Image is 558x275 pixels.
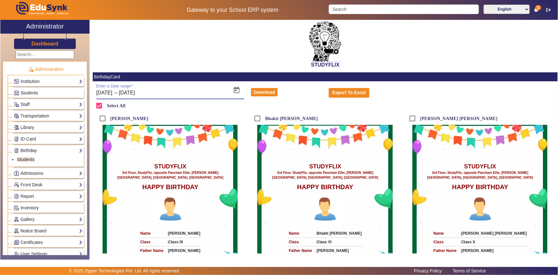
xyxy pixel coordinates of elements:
[114,89,117,97] span: –
[314,246,363,255] td: :
[14,204,83,212] a: Inventory
[419,116,498,121] label: [PERSON_NAME] [PERSON_NAME]
[425,170,535,180] p: 3rd Floor, StudyFlix, opposite Pancham Elite, [PERSON_NAME][GEOGRAPHIC_DATA], [GEOGRAPHIC_DATA], ...
[459,246,528,255] td: :
[139,229,166,238] td: Name
[93,62,558,68] h2: STUDYFLIX
[0,20,90,34] a: Administrator
[459,238,528,246] td: :
[154,194,186,226] img: Profile
[329,88,370,98] button: Export To Excel
[139,246,166,255] td: Father Name
[314,238,363,246] td: :
[309,163,341,170] h1: STUDYFLIX
[109,116,148,121] label: [PERSON_NAME]
[143,7,322,13] h5: Gateway to your School ERP system
[461,248,494,253] strong: [PERSON_NAME]
[317,231,362,236] strong: Bhakti [PERSON_NAME]
[317,248,349,253] strong: [PERSON_NAME]
[166,246,202,255] td: :
[264,116,318,121] label: Bhakti [PERSON_NAME]
[96,89,113,97] input: StartDate
[14,206,19,210] img: Inventory.png
[16,50,74,59] input: Search...
[142,183,199,191] h2: HAPPY BIRTHDAY
[20,90,38,95] span: Students
[119,89,184,97] input: EndDate
[459,229,528,238] td: :
[464,163,496,170] h1: STUDYFLIX
[168,248,200,253] strong: [PERSON_NAME]
[270,170,380,180] p: 3rd Floor, StudyFlix, opposite Pancham Elite, [PERSON_NAME][GEOGRAPHIC_DATA], [GEOGRAPHIC_DATA], ...
[251,88,278,96] button: Download
[535,5,541,10] span: 1
[17,157,35,162] a: Students
[31,40,59,47] a: Dashboard
[93,72,558,81] mat-card-header: BirthdayCard
[154,163,186,170] h1: STUDYFLIX
[317,240,332,244] strong: Class VI
[69,268,180,274] p: © 2025 Zipper Technologies Pvt. Ltd. All rights reserved.
[28,67,34,72] img: Administration.png
[8,66,84,73] p: Administration
[106,103,125,109] label: Select All
[411,267,445,275] a: Privacy Policy
[115,170,225,180] p: 3rd Floor, StudyFlix, opposite Pancham Elite, [PERSON_NAME][GEOGRAPHIC_DATA], [GEOGRAPHIC_DATA], ...
[166,229,202,238] td: :
[32,41,59,47] h3: Dashboard
[26,22,64,30] h2: Administrator
[450,267,489,275] a: Terms of Service
[432,246,459,255] td: Father Name
[229,83,244,98] button: Open calendar
[309,194,341,226] img: Profile
[96,84,131,88] mat-label: Enter a Date range
[168,231,200,236] strong: [PERSON_NAME]
[309,21,341,62] img: 2da83ddf-6089-4dce-a9e2-416746467bdd
[464,194,496,226] img: Profile
[168,240,183,244] strong: Class IX
[287,229,314,238] td: Name
[297,183,353,191] h2: HAPPY BIRTHDAY
[14,91,19,95] img: Students.png
[166,238,202,246] td: :
[432,229,459,238] td: Name
[461,231,527,236] strong: [PERSON_NAME] [PERSON_NAME]
[432,238,459,246] td: Class
[314,229,363,238] td: :
[287,238,314,246] td: Class
[139,238,166,246] td: Class
[14,89,83,97] a: Students
[461,240,475,244] strong: Class X
[20,205,39,210] span: Inventory
[329,4,479,14] input: Search
[452,183,508,191] h2: HAPPY BIRTHDAY
[287,246,314,255] td: Father Name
